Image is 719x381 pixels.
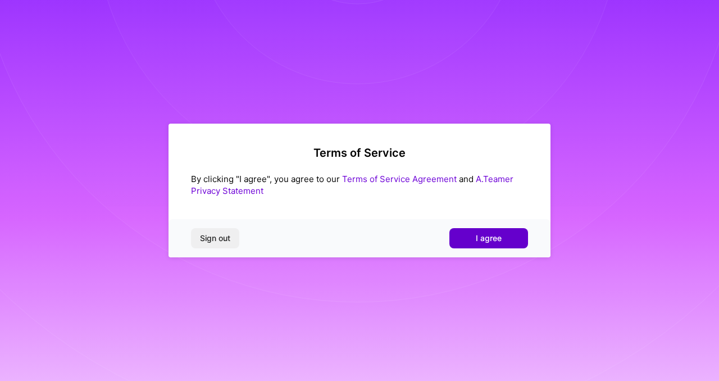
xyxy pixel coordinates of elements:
[342,174,457,184] a: Terms of Service Agreement
[191,146,528,160] h2: Terms of Service
[200,233,230,244] span: Sign out
[449,228,528,248] button: I agree
[476,233,502,244] span: I agree
[191,173,528,197] div: By clicking "I agree", you agree to our and
[191,228,239,248] button: Sign out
